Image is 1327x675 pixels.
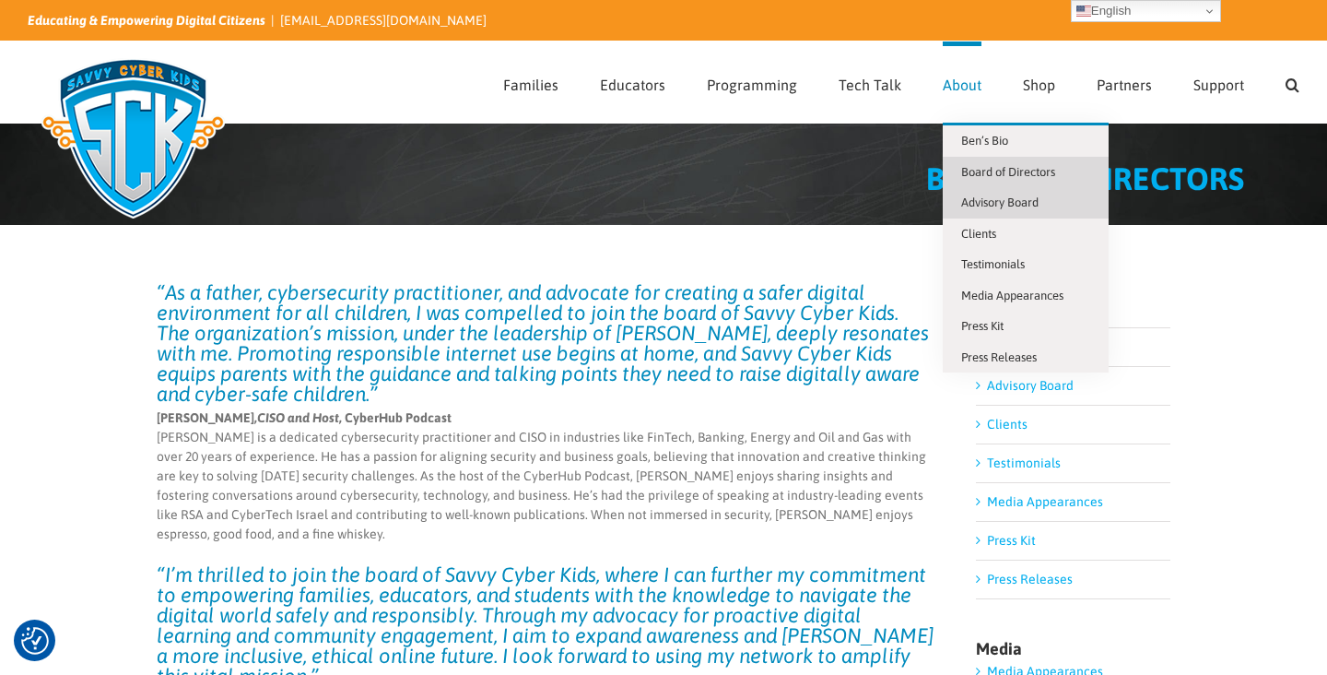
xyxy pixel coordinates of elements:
span: Board of Directors [961,165,1055,179]
a: Media Appearances [943,280,1109,312]
span: Press Releases [961,350,1037,364]
a: Shop [1023,41,1055,123]
a: Media Appearances [987,494,1103,509]
img: Revisit consent button [21,627,49,655]
span: Advisory Board [961,195,1039,209]
span: Testimonials [961,257,1025,271]
a: Clients [987,417,1028,432]
span: About [943,77,981,92]
a: [EMAIL_ADDRESS][DOMAIN_NAME] [280,13,487,28]
a: Press Releases [987,572,1073,586]
a: Programming [707,41,797,123]
h4: Media [976,641,1170,657]
p: [PERSON_NAME] is a dedicated cybersecurity practitioner and CISO in industries like FinTech, Bank... [157,409,935,544]
a: Search [1286,41,1299,123]
a: Families [503,41,558,123]
span: Families [503,77,558,92]
a: Partners [1097,41,1152,123]
a: Clients [943,219,1109,250]
em: “As a father, cybersecurity practitioner, and advocate for creating a safer digital environment f... [157,280,929,406]
em: CISO and Host [257,410,339,425]
a: Testimonials [987,456,1061,470]
span: Educators [600,77,665,92]
img: en [1076,4,1091,18]
span: Shop [1023,77,1055,92]
span: Media Appearances [961,289,1063,302]
img: Savvy Cyber Kids Logo [28,46,239,231]
a: Board of Directors [943,157,1109,188]
a: About [943,41,981,123]
span: Ben’s Bio [961,134,1008,148]
a: Tech Talk [839,41,901,123]
a: Advisory Board [943,187,1109,219]
a: Support [1193,41,1244,123]
span: BOARD OF DIRECTORS [926,160,1244,196]
a: Ben’s Bio [943,125,1109,157]
a: Educators [600,41,665,123]
i: Educating & Empowering Digital Citizens [28,13,265,28]
nav: Main Menu [503,41,1299,123]
span: Press Kit [961,319,1004,333]
strong: [PERSON_NAME], , CyberHub Podcast [157,410,452,425]
a: Press Kit [987,533,1036,548]
span: Clients [961,227,996,241]
a: Advisory Board [987,378,1074,393]
span: Support [1193,77,1244,92]
button: Consent Preferences [21,627,49,655]
span: Partners [1097,77,1152,92]
a: Press Releases [943,342,1109,373]
span: Programming [707,77,797,92]
span: Tech Talk [839,77,901,92]
a: Press Kit [943,311,1109,342]
a: Testimonials [943,249,1109,280]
